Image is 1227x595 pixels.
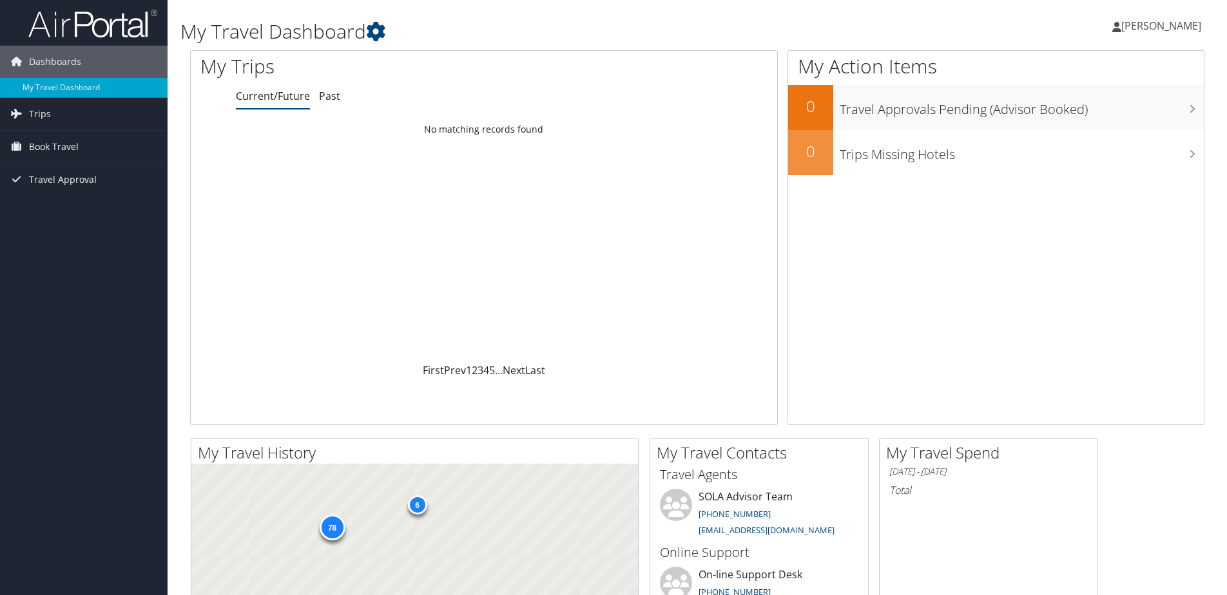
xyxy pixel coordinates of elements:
[788,130,1204,175] a: 0Trips Missing Hotels
[407,495,427,515] div: 6
[319,89,340,103] a: Past
[889,466,1088,478] h6: [DATE] - [DATE]
[191,118,777,141] td: No matching records found
[29,131,79,163] span: Book Travel
[29,98,51,130] span: Trips
[495,363,503,377] span: …
[1112,6,1214,45] a: [PERSON_NAME]
[319,515,345,540] div: 78
[200,53,523,80] h1: My Trips
[29,46,81,78] span: Dashboards
[198,442,638,464] h2: My Travel History
[525,363,545,377] a: Last
[840,139,1204,164] h3: Trips Missing Hotels
[657,442,868,464] h2: My Travel Contacts
[886,442,1097,464] h2: My Travel Spend
[788,140,833,162] h2: 0
[236,89,310,103] a: Current/Future
[1121,19,1201,33] span: [PERSON_NAME]
[788,85,1204,130] a: 0Travel Approvals Pending (Advisor Booked)
[503,363,525,377] a: Next
[483,363,489,377] a: 4
[699,524,835,536] a: [EMAIL_ADDRESS][DOMAIN_NAME]
[29,164,97,196] span: Travel Approval
[889,483,1088,497] h6: Total
[28,8,157,39] img: airportal-logo.png
[699,508,771,520] a: [PHONE_NUMBER]
[472,363,478,377] a: 2
[660,466,858,484] h3: Travel Agents
[180,18,869,45] h1: My Travel Dashboard
[466,363,472,377] a: 1
[653,489,865,542] li: SOLA Advisor Team
[788,53,1204,80] h1: My Action Items
[478,363,483,377] a: 3
[444,363,466,377] a: Prev
[660,543,858,562] h3: Online Support
[788,95,833,117] h2: 0
[423,363,444,377] a: First
[840,94,1204,118] h3: Travel Approvals Pending (Advisor Booked)
[489,363,495,377] a: 5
